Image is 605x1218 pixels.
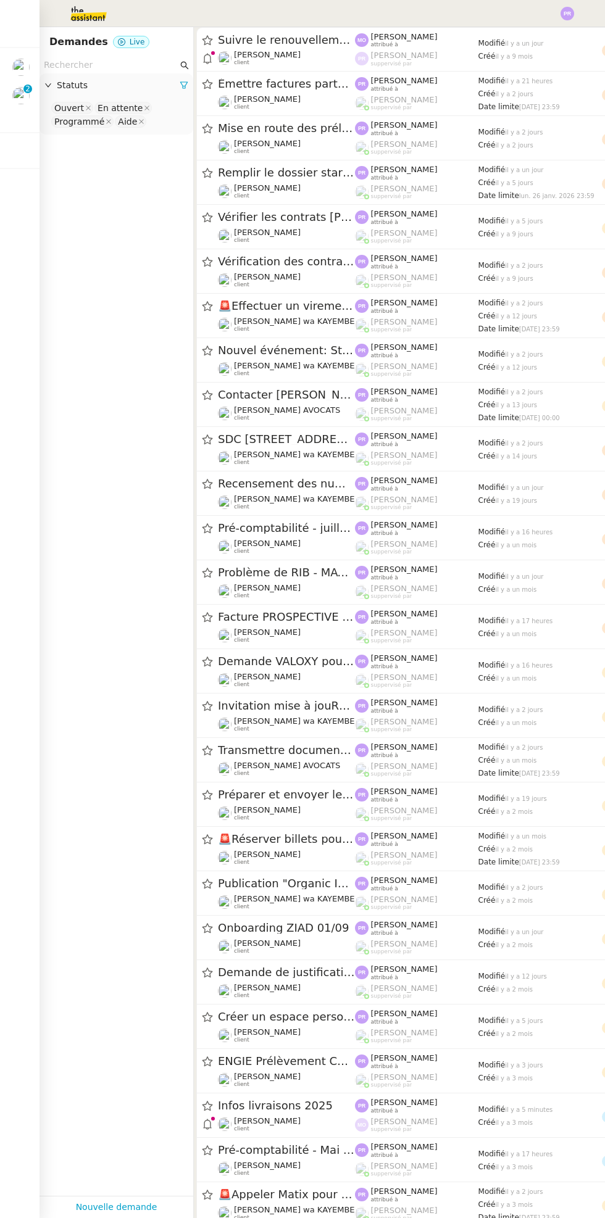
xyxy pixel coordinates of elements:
[371,228,438,238] span: [PERSON_NAME]
[478,39,506,48] span: Modifié
[478,483,506,492] span: Modifié
[218,583,355,599] app-user-detailed-label: client
[355,698,478,714] app-user-label: attribué à
[23,85,32,93] nz-badge-sup: 2
[218,345,355,356] span: Nouvel événement: Stay: [PERSON_NAME][GEOGRAPHIC_DATA] - [DATE] - [DATE] ([EMAIL_ADDRESS][DOMAIN_...
[355,209,478,225] app-user-label: attribué à
[371,637,412,644] span: suppervisé par
[478,496,496,505] span: Créé
[355,165,478,181] app-user-label: attribué à
[371,504,412,511] span: suppervisé par
[218,523,355,534] span: Pré-comptabilité - juillet / aout 2025
[371,342,438,352] span: [PERSON_NAME]
[371,184,438,193] span: [PERSON_NAME]
[234,672,301,681] span: [PERSON_NAME]
[478,674,496,682] span: Créé
[218,212,355,223] span: Vérifier les contrats [PERSON_NAME]
[371,273,438,282] span: [PERSON_NAME]
[234,50,301,59] span: [PERSON_NAME]
[495,453,537,460] span: il y a 14 jours
[371,539,438,549] span: [PERSON_NAME]
[505,573,543,580] span: il y a un jour
[218,495,232,509] img: users%2F47wLulqoDhMx0TTMwUcsFP5V2A23%2Favatar%2Fnokpict-removebg-preview-removebg-preview.png
[371,565,438,574] span: [PERSON_NAME]
[505,218,543,225] span: il y a 5 jours
[478,128,506,136] span: Modifié
[371,104,412,111] span: suppervisé par
[355,539,478,555] app-user-label: suppervisé par
[355,184,478,200] app-user-label: suppervisé par
[355,609,478,625] app-user-label: attribué à
[371,495,438,504] span: [PERSON_NAME]
[495,53,533,60] span: il y a 9 mois
[355,388,369,402] img: svg
[355,77,369,91] img: svg
[234,405,340,415] span: [PERSON_NAME] AVOCATS
[218,450,355,466] app-user-detailed-label: client
[478,585,496,594] span: Créé
[371,673,438,682] span: [PERSON_NAME]
[234,716,355,726] span: [PERSON_NAME] wa KAYEMBE
[355,655,369,668] img: svg
[355,653,478,669] app-user-label: attribué à
[561,7,574,20] img: svg
[495,497,537,504] span: il y a 19 jours
[478,350,506,358] span: Modifié
[355,299,369,313] img: svg
[371,95,438,104] span: [PERSON_NAME]
[218,78,355,89] span: Émettre factures partage prix professionnels
[505,529,553,536] span: il y a 16 heures
[234,139,301,148] span: [PERSON_NAME]
[355,742,478,758] app-user-label: attribué à
[355,228,478,244] app-user-label: suppervisé par
[218,389,355,400] span: Contacter [PERSON_NAME] pour virement taxe foncière
[505,389,543,396] span: il y a 2 jours
[478,274,496,283] span: Créé
[355,699,369,713] img: svg
[371,663,398,670] span: attribué à
[371,175,398,181] span: attribué à
[218,96,232,109] img: users%2FfjlNmCTkLiVoA3HQjY3GA5JXGxb2%2Favatar%2Fstarofservice_97480retdsc0392.png
[218,628,355,644] app-user-detailed-label: client
[371,609,438,618] span: [PERSON_NAME]
[371,415,412,422] span: suppervisé par
[371,397,398,404] span: attribué à
[234,193,249,199] span: client
[478,165,506,174] span: Modifié
[371,298,438,307] span: [PERSON_NAME]
[218,716,355,732] app-user-detailed-label: client
[371,308,398,315] span: attribué à
[495,91,533,97] span: il y a 2 jours
[355,362,478,378] app-user-label: suppervisé par
[505,40,543,47] span: il y a un jour
[218,405,355,421] app-user-detailed-label: client
[371,682,412,689] span: suppervisé par
[505,662,553,669] span: il y a 16 heures
[234,237,249,244] span: client
[355,406,478,422] app-user-label: suppervisé par
[218,35,355,46] span: Suivre le renouvellement produit Trimble
[355,521,369,535] img: svg
[355,344,369,357] img: svg
[218,672,355,688] app-user-detailed-label: client
[355,717,478,733] app-user-label: suppervisé par
[355,584,478,600] app-user-label: suppervisé par
[234,183,301,193] span: [PERSON_NAME]
[355,317,478,333] app-user-label: suppervisé par
[478,299,506,307] span: Modifié
[478,178,496,187] span: Créé
[218,478,355,489] span: Recensement des numéros de vigiks
[218,50,355,66] app-user-detailed-label: client
[371,282,412,289] span: suppervisé par
[234,317,355,326] span: [PERSON_NAME] wa KAYEMBE
[355,433,369,446] img: svg
[371,51,438,60] span: [PERSON_NAME]
[371,352,398,359] span: attribué à
[371,362,438,371] span: [PERSON_NAME]
[218,451,232,465] img: users%2F47wLulqoDhMx0TTMwUcsFP5V2A23%2Favatar%2Fnokpict-removebg-preview-removebg-preview.png
[371,441,398,448] span: attribué à
[51,115,114,128] nz-select-item: Programmé
[355,210,369,224] img: svg
[371,254,438,263] span: [PERSON_NAME]
[234,148,249,155] span: client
